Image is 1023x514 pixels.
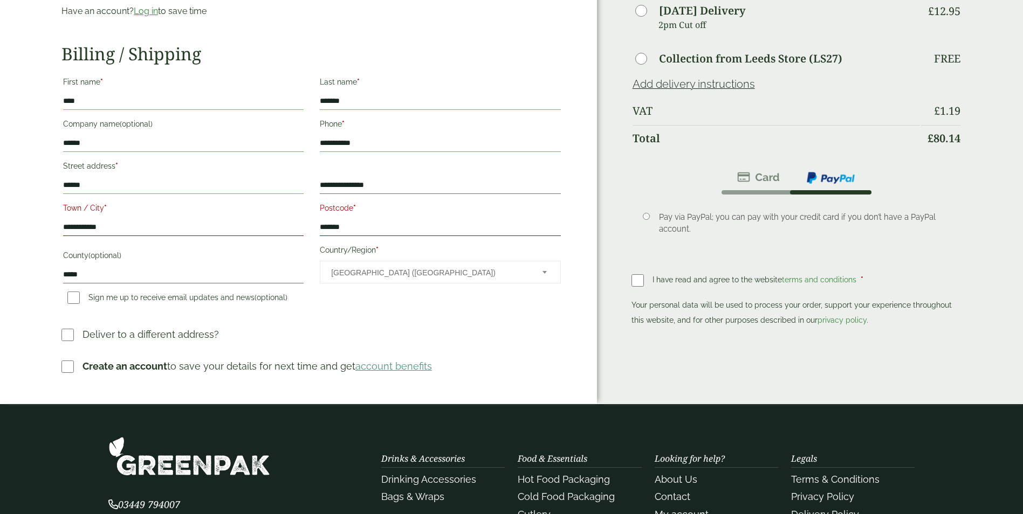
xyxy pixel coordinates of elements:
[934,52,960,65] p: Free
[88,251,121,260] span: (optional)
[83,360,167,372] strong: Create an account
[518,491,615,502] a: Cold Food Packaging
[633,98,921,124] th: VAT
[63,200,304,219] label: Town / City
[320,116,560,135] label: Phone
[100,78,103,86] abbr: required
[108,500,180,510] a: 03449 794007
[818,316,867,324] a: privacy policy
[320,261,560,283] span: Country/Region
[320,74,560,93] label: Last name
[63,248,304,266] label: County
[104,204,107,212] abbr: required
[655,474,697,485] a: About Us
[342,120,345,128] abbr: required
[83,327,219,342] p: Deliver to a different address?
[255,293,287,302] span: (optional)
[108,436,270,476] img: GreenPak Supplies
[67,291,80,304] input: Sign me up to receive email updates and news(optional)
[331,261,527,284] span: United Kingdom (UK)
[108,498,180,511] span: 03449 794007
[63,74,304,93] label: First name
[655,491,690,502] a: Contact
[115,162,118,170] abbr: required
[934,103,960,118] bdi: 1.19
[63,116,304,135] label: Company name
[320,242,560,261] label: Country/Region
[320,200,560,219] label: Postcode
[928,131,960,145] bdi: 80.14
[376,246,379,254] abbr: required
[806,171,856,185] img: ppcp-gateway.png
[737,171,780,184] img: stripe.png
[61,44,562,64] h2: Billing / Shipping
[928,4,934,18] span: £
[633,78,755,91] a: Add delivery instructions
[355,360,432,372] a: account benefits
[861,275,863,284] abbr: required
[928,131,933,145] span: £
[631,331,962,360] iframe: PayPal
[631,297,962,328] p: Your personal data will be used to process your order, support your experience throughout this we...
[782,275,856,284] a: terms and conditions
[353,204,356,212] abbr: required
[633,125,921,151] th: Total
[83,359,432,373] p: to save your details for next time and get
[659,211,945,235] p: Pay via PayPal; you can pay with your credit card if you don’t have a PayPal account.
[658,17,921,33] p: 2pm Cut off
[381,474,476,485] a: Drinking Accessories
[518,474,610,485] a: Hot Food Packaging
[61,5,305,18] p: Have an account? to save time
[120,120,153,128] span: (optional)
[928,4,960,18] bdi: 12.95
[791,474,880,485] a: Terms & Conditions
[134,6,158,16] a: Log in
[791,491,854,502] a: Privacy Policy
[659,53,842,64] label: Collection from Leeds Store (LS27)
[357,78,360,86] abbr: required
[934,103,940,118] span: £
[63,158,304,177] label: Street address
[653,275,859,284] span: I have read and agree to the website
[659,5,745,16] label: [DATE] Delivery
[381,491,444,502] a: Bags & Wraps
[63,293,292,305] label: Sign me up to receive email updates and news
